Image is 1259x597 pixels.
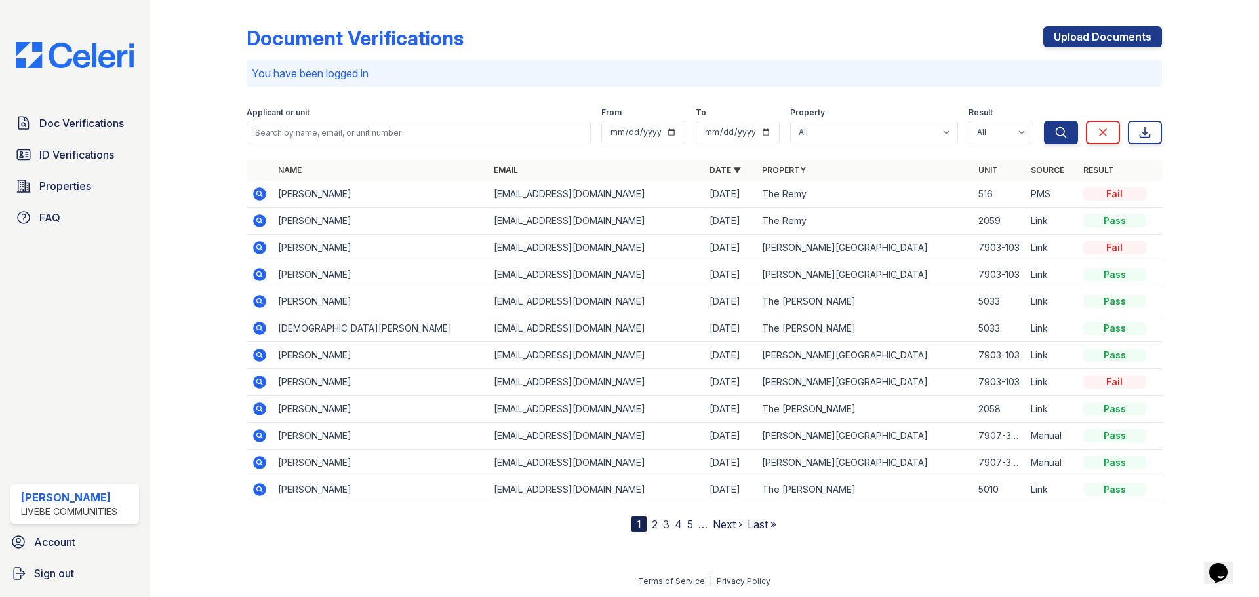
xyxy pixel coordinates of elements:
[652,518,658,531] a: 2
[757,235,972,261] td: [PERSON_NAME][GEOGRAPHIC_DATA]
[1043,26,1162,47] a: Upload Documents
[1026,342,1078,369] td: Link
[5,42,144,68] img: CE_Logo_Blue-a8612792a0a2168367f1c8372b55b34899dd931a85d93a1a3d3e32e68fde9ad4.png
[489,208,704,235] td: [EMAIL_ADDRESS][DOMAIN_NAME]
[601,107,622,118] label: From
[709,165,741,175] a: Date ▼
[5,560,144,587] a: Sign out
[39,210,60,225] span: FAQ
[973,369,1026,396] td: 7903-103
[757,423,972,450] td: [PERSON_NAME][GEOGRAPHIC_DATA]
[273,235,489,261] td: [PERSON_NAME]
[704,342,757,369] td: [DATE]
[1026,369,1078,396] td: Link
[252,66,1157,81] p: You have been logged in
[39,147,114,163] span: ID Verifications
[1083,402,1146,415] div: Pass
[757,208,972,235] td: The Remy
[973,450,1026,476] td: 7907-302
[704,208,757,235] td: [DATE]
[247,121,591,144] input: Search by name, email, or unit number
[39,178,91,194] span: Properties
[1026,235,1078,261] td: Link
[973,315,1026,342] td: 5033
[273,342,489,369] td: [PERSON_NAME]
[978,165,998,175] a: Unit
[757,396,972,423] td: The [PERSON_NAME]
[489,396,704,423] td: [EMAIL_ADDRESS][DOMAIN_NAME]
[713,518,742,531] a: Next ›
[1083,295,1146,308] div: Pass
[1026,288,1078,315] td: Link
[10,173,139,199] a: Properties
[757,315,972,342] td: The [PERSON_NAME]
[34,534,75,550] span: Account
[489,288,704,315] td: [EMAIL_ADDRESS][DOMAIN_NAME]
[696,107,706,118] label: To
[10,142,139,168] a: ID Verifications
[973,476,1026,503] td: 5010
[973,235,1026,261] td: 7903-103
[748,518,776,531] a: Last »
[273,423,489,450] td: [PERSON_NAME]
[973,342,1026,369] td: 7903-103
[757,476,972,503] td: The [PERSON_NAME]
[39,115,124,131] span: Doc Verifications
[757,261,972,288] td: [PERSON_NAME][GEOGRAPHIC_DATA]
[489,450,704,476] td: [EMAIL_ADDRESS][DOMAIN_NAME]
[973,423,1026,450] td: 7907-302
[247,107,310,118] label: Applicant or unit
[247,26,464,50] div: Document Verifications
[489,181,704,208] td: [EMAIL_ADDRESS][DOMAIN_NAME]
[973,181,1026,208] td: 516
[1083,376,1146,389] div: Fail
[973,288,1026,315] td: 5033
[704,288,757,315] td: [DATE]
[638,576,705,586] a: Terms of Service
[273,261,489,288] td: [PERSON_NAME]
[273,208,489,235] td: [PERSON_NAME]
[21,490,117,505] div: [PERSON_NAME]
[273,369,489,396] td: [PERSON_NAME]
[1083,349,1146,362] div: Pass
[1083,483,1146,496] div: Pass
[489,235,704,261] td: [EMAIL_ADDRESS][DOMAIN_NAME]
[273,315,489,342] td: [DEMOGRAPHIC_DATA][PERSON_NAME]
[1026,476,1078,503] td: Link
[631,516,647,532] div: 1
[1026,315,1078,342] td: Link
[1026,261,1078,288] td: Link
[1083,241,1146,254] div: Fail
[663,518,669,531] a: 3
[21,505,117,518] div: LiveBe Communities
[790,107,825,118] label: Property
[1083,322,1146,335] div: Pass
[278,165,302,175] a: Name
[1026,396,1078,423] td: Link
[757,288,972,315] td: The [PERSON_NAME]
[757,342,972,369] td: [PERSON_NAME][GEOGRAPHIC_DATA]
[273,181,489,208] td: [PERSON_NAME]
[273,288,489,315] td: [PERSON_NAME]
[10,110,139,136] a: Doc Verifications
[1026,450,1078,476] td: Manual
[1026,208,1078,235] td: Link
[757,369,972,396] td: [PERSON_NAME][GEOGRAPHIC_DATA]
[1083,429,1146,442] div: Pass
[1026,423,1078,450] td: Manual
[704,476,757,503] td: [DATE]
[757,450,972,476] td: [PERSON_NAME][GEOGRAPHIC_DATA]
[489,315,704,342] td: [EMAIL_ADDRESS][DOMAIN_NAME]
[717,576,770,586] a: Privacy Policy
[757,181,972,208] td: The Remy
[494,165,518,175] a: Email
[34,566,74,581] span: Sign out
[704,315,757,342] td: [DATE]
[1204,545,1246,584] iframe: chat widget
[973,261,1026,288] td: 7903-103
[704,235,757,261] td: [DATE]
[273,476,489,503] td: [PERSON_NAME]
[1083,187,1146,201] div: Fail
[762,165,806,175] a: Property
